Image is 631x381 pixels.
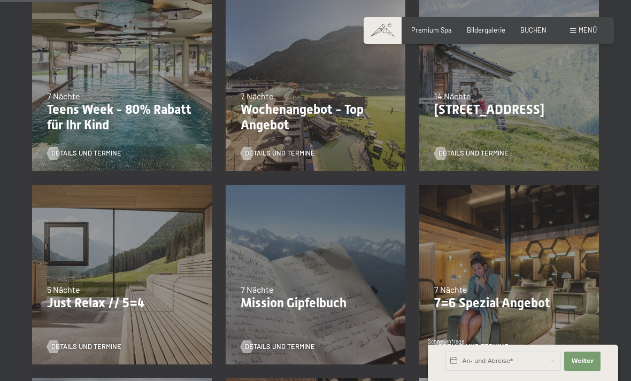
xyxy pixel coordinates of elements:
[564,352,601,371] button: Weiter
[434,91,471,101] span: 14 Nächte
[47,102,197,133] p: Teens Week - 80% Rabatt für Ihr Kind
[571,357,594,366] span: Weiter
[47,91,80,101] span: 7 Nächte
[241,296,390,311] p: Mission Gipfelbuch
[245,149,315,158] span: Details und Termine
[47,149,121,158] a: Details und Termine
[241,342,315,352] a: Details und Termine
[51,342,121,352] span: Details und Termine
[47,296,197,311] p: Just Relax // 5=4
[467,26,505,34] a: Bildergalerie
[241,149,315,158] a: Details und Termine
[434,296,584,311] p: 7=6 Spezial Angebot
[47,342,121,352] a: Details und Termine
[579,26,597,34] span: Menü
[245,342,315,352] span: Details und Termine
[434,102,584,118] p: [STREET_ADDRESS]
[241,284,274,294] span: 7 Nächte
[241,91,274,101] span: 7 Nächte
[47,284,80,294] span: 5 Nächte
[438,149,509,158] span: Details und Termine
[428,338,465,345] span: Schnellanfrage
[434,149,509,158] a: Details und Termine
[51,149,121,158] span: Details und Termine
[411,26,452,34] a: Premium Spa
[241,102,390,133] p: Wochenangebot - Top Angebot
[520,26,547,34] a: BUCHEN
[434,284,467,294] span: 7 Nächte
